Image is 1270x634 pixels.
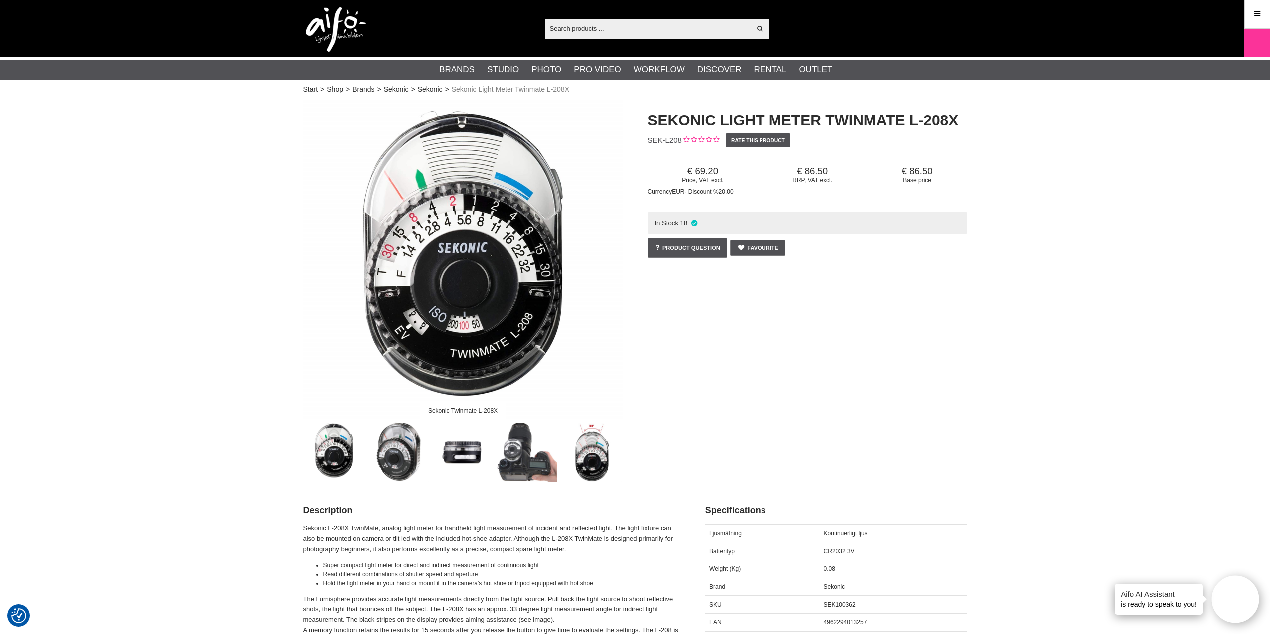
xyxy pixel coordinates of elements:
[1121,589,1197,599] h4: Aifo AI Assistant
[304,422,364,482] img: Sekonic Twinmate L-208X
[433,422,493,482] img: För direkt eller indirekt ljusmätning
[709,548,735,555] span: Batterityp
[487,63,519,76] a: Studio
[719,188,734,195] span: 20.00
[648,110,967,131] h1: Sekonic Light Meter Twinmate L-208X
[680,219,688,227] span: 18
[758,177,866,184] span: RRP, VAT excl.
[327,84,343,95] a: Shop
[648,136,682,144] span: SEK-L208
[411,84,415,95] span: >
[323,570,680,579] li: Read different combinations of shutter speed and aperture
[452,84,569,95] span: Sekonic Light Meter Twinmate L-208X
[545,21,751,36] input: Search products ...
[709,583,725,590] span: Brand
[824,530,868,537] span: Kontinuerligt ljus
[824,583,845,590] span: Sekonic
[799,63,832,76] a: Outlet
[561,422,622,482] img: Mätningsvinkel indirekt ljus, ca 33 grader
[648,166,758,177] span: 69.20
[323,579,680,588] li: Hold the light meter in your hand or mount it in the camera's hot shoe or tripod equipped with ho...
[758,166,866,177] span: 86.50
[574,63,621,76] a: Pro Video
[648,188,672,195] span: Currency
[654,219,678,227] span: In Stock
[368,422,429,482] img: Sekonic Twinmate L-208X
[648,238,727,258] a: Product question
[377,84,381,95] span: >
[730,240,785,256] a: Favourite
[705,504,967,517] h2: Specifications
[11,607,26,625] button: Consent Preferences
[352,84,374,95] a: Brands
[709,530,742,537] span: Ljusmätning
[303,100,623,419] img: Sekonic Twinmate L-208X
[306,7,366,52] img: logo.png
[420,402,506,419] div: Sekonic Twinmate L-208X
[303,504,680,517] h2: Description
[303,523,680,554] p: Sekonic L-208X TwinMate, analog light meter for handheld light measurement of incident and reflec...
[672,188,684,195] span: EUR
[11,608,26,623] img: Revisit consent button
[867,166,967,177] span: 86.50
[726,133,791,147] a: Rate this product
[384,84,409,95] a: Sekonic
[418,84,443,95] a: Sekonic
[1115,584,1203,615] div: is ready to speak to you!
[824,548,855,555] span: CR2032 3V
[445,84,449,95] span: >
[867,177,967,184] span: Base price
[648,177,758,184] span: Price, VAT excl.
[697,63,742,76] a: Discover
[709,565,741,572] span: Weight (Kg)
[303,84,318,95] a: Start
[690,219,698,227] i: In stock
[323,561,680,570] li: Super compact light meter for direct and indirect measurement of continuous light
[685,188,719,195] span: - Discount %
[497,422,557,482] img: Tillbehörssko medföljer
[709,619,722,626] span: EAN
[634,63,685,76] a: Workflow
[346,84,350,95] span: >
[824,619,867,626] span: 4962294013257
[320,84,324,95] span: >
[754,63,787,76] a: Rental
[824,601,856,608] span: SEK100362
[682,135,719,146] div: Customer rating: 0
[531,63,561,76] a: Photo
[824,565,835,572] span: 0.08
[709,601,722,608] span: SKU
[439,63,475,76] a: Brands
